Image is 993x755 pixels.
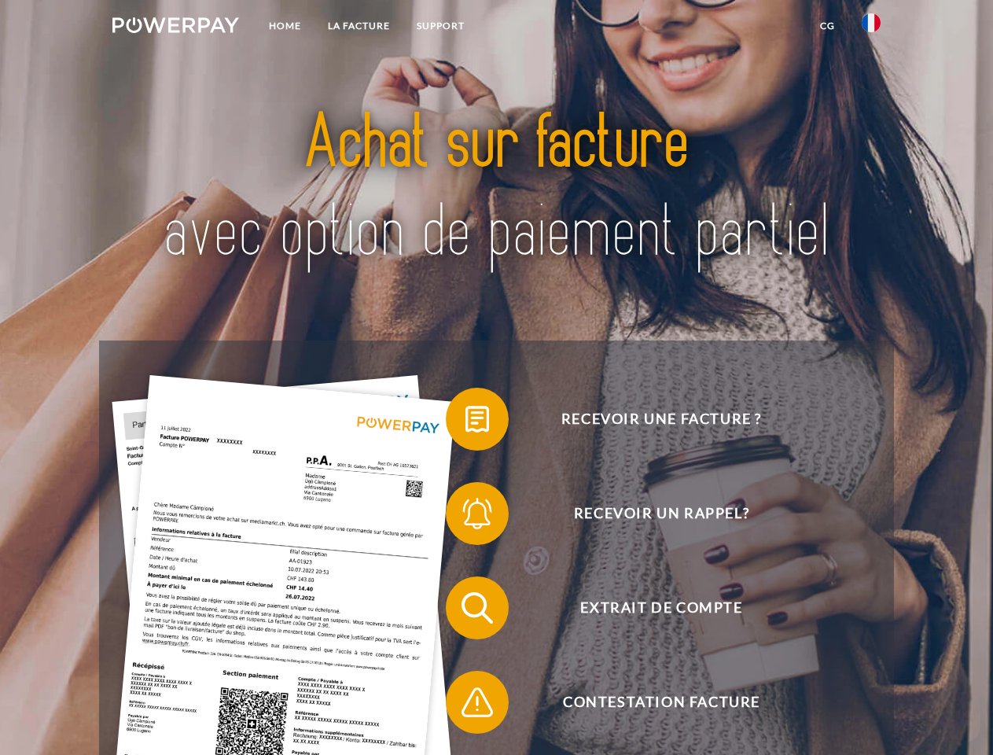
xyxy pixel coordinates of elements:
span: Contestation Facture [469,671,854,734]
a: Support [403,12,478,40]
button: Contestation Facture [446,671,855,734]
img: title-powerpay_fr.svg [150,75,843,301]
img: qb_search.svg [458,588,497,628]
a: Home [256,12,314,40]
button: Extrait de compte [446,576,855,639]
img: logo-powerpay-white.svg [112,17,239,33]
a: CG [807,12,848,40]
span: Recevoir un rappel? [469,482,854,545]
img: fr [862,13,881,32]
img: qb_warning.svg [458,683,497,722]
button: Recevoir un rappel? [446,482,855,545]
button: Recevoir une facture ? [446,388,855,451]
span: Extrait de compte [469,576,854,639]
img: qb_bill.svg [458,400,497,439]
iframe: Bouton de lancement de la fenêtre de messagerie [930,692,980,742]
img: qb_bell.svg [458,494,497,533]
a: LA FACTURE [314,12,403,40]
span: Recevoir une facture ? [469,388,854,451]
